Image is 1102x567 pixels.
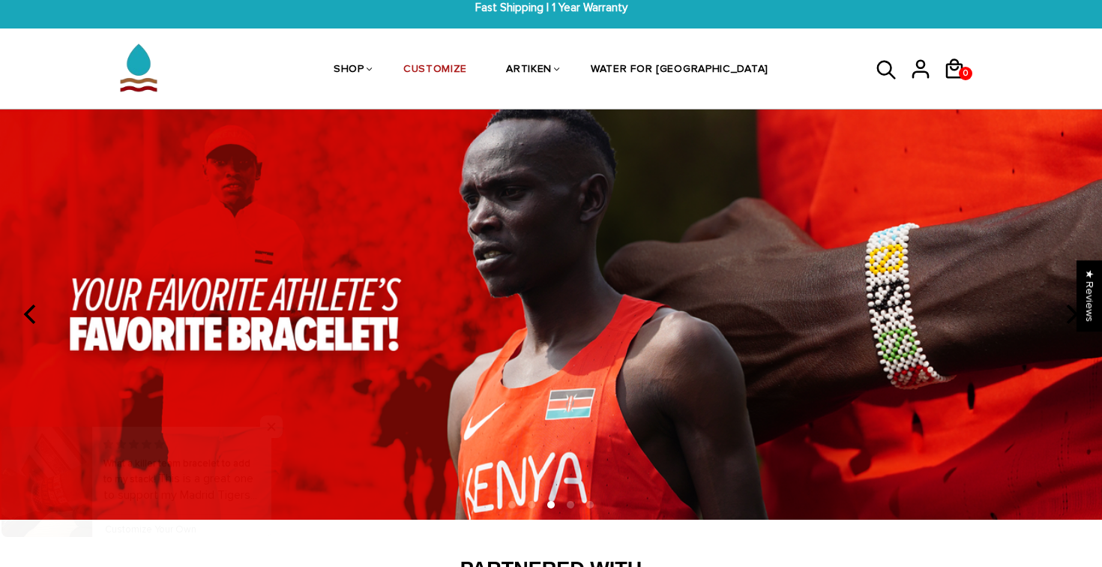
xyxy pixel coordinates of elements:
a: 0 [943,85,977,87]
span: 0 [960,63,972,84]
span: Close popup widget [260,415,283,438]
a: WATER FOR [GEOGRAPHIC_DATA] [591,31,768,110]
a: CUSTOMIZE [403,31,467,110]
button: previous [15,298,48,331]
a: ARTIKEN [506,31,552,110]
div: Click to open Judge.me floating reviews tab [1077,260,1102,331]
a: SHOP [334,31,364,110]
button: next [1054,298,1087,331]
